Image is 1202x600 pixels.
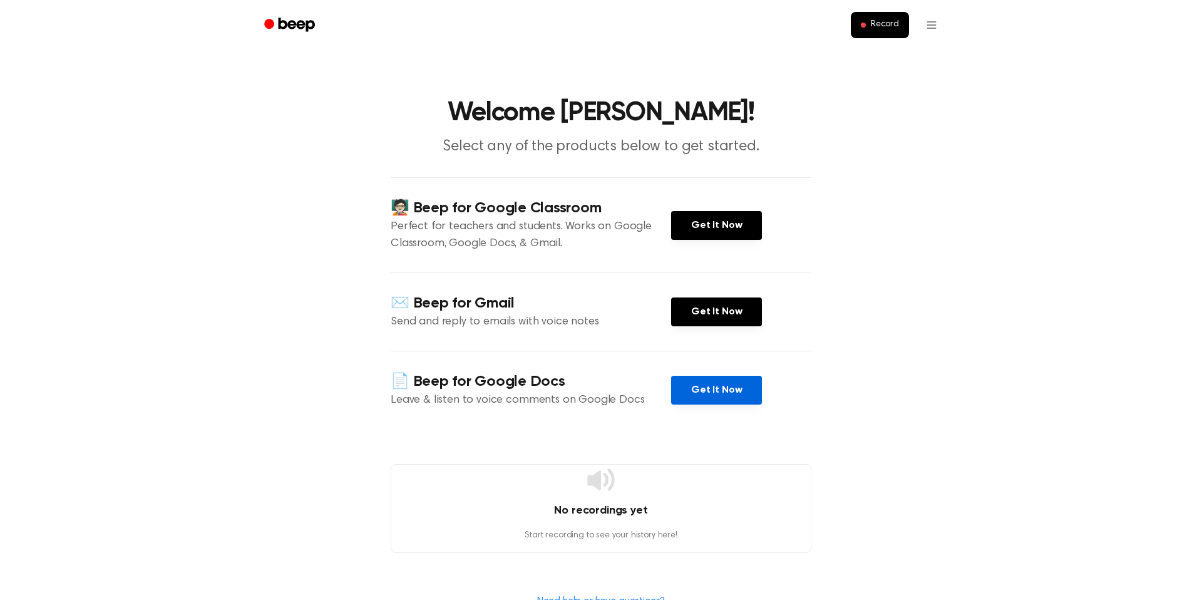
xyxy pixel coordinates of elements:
[391,392,671,409] p: Leave & listen to voice comments on Google Docs
[361,137,841,157] p: Select any of the products below to get started.
[671,211,762,240] a: Get It Now
[671,297,762,326] a: Get It Now
[391,502,811,519] h4: No recordings yet
[391,314,671,331] p: Send and reply to emails with voice notes
[391,198,671,219] h4: 🧑🏻‍🏫 Beep for Google Classroom
[255,13,326,38] a: Beep
[391,529,811,542] p: Start recording to see your history here!
[917,10,947,40] button: Open menu
[280,100,922,127] h1: Welcome [PERSON_NAME]!
[391,371,671,392] h4: 📄 Beep for Google Docs
[871,19,899,31] span: Record
[391,219,671,252] p: Perfect for teachers and students. Works on Google Classroom, Google Docs, & Gmail.
[851,12,909,38] button: Record
[391,293,671,314] h4: ✉️ Beep for Gmail
[671,376,762,405] a: Get It Now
